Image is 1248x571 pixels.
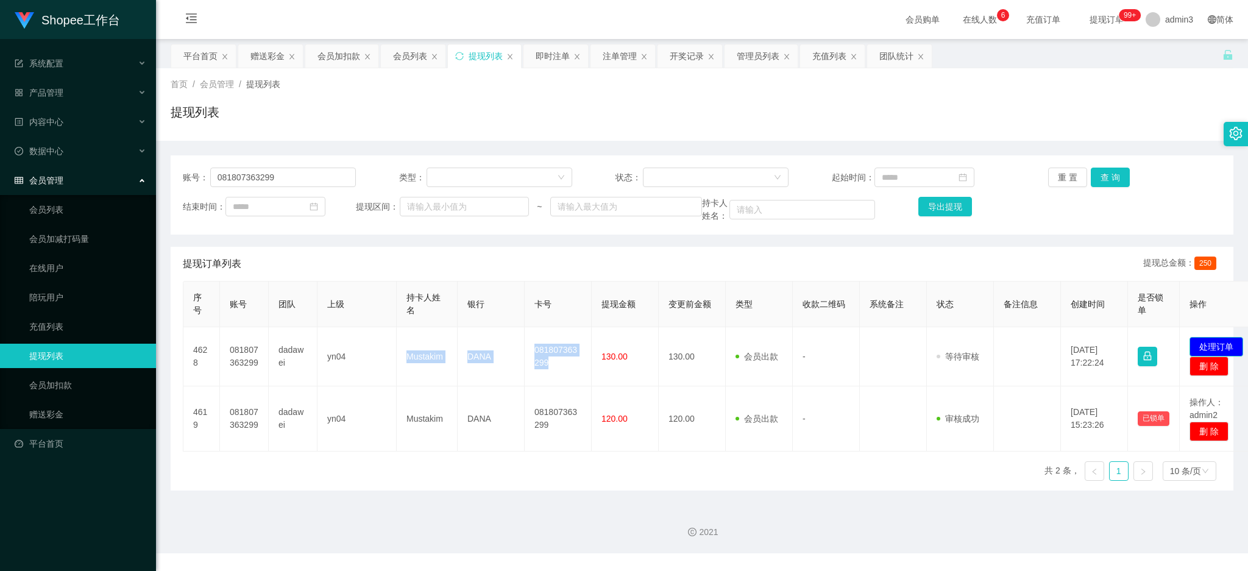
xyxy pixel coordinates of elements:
[1109,461,1129,481] li: 1
[1071,299,1105,309] span: 创建时间
[707,53,715,60] i: 图标: close
[183,44,218,68] div: 平台首页
[15,431,146,456] a: 图标: dashboard平台首页
[1044,461,1080,481] li: 共 2 条，
[615,171,643,184] span: 状态：
[1001,9,1005,21] p: 6
[812,44,846,68] div: 充值列表
[230,299,247,309] span: 账号
[15,147,23,155] i: 图标: check-circle-o
[783,53,790,60] i: 图标: close
[870,299,904,309] span: 系统备注
[550,197,702,216] input: 请输入最大值为
[601,299,636,309] span: 提现金额
[1133,461,1153,481] li: 下一页
[399,171,427,184] span: 类型：
[1140,468,1147,475] i: 图标: right
[269,386,317,452] td: dadawei
[183,327,220,386] td: 4628
[278,299,296,309] span: 团队
[803,299,845,309] span: 收款二维码
[1138,411,1169,426] button: 已锁单
[736,299,753,309] span: 类型
[803,352,806,361] span: -
[183,257,241,271] span: 提现订单列表
[15,88,63,98] span: 产品管理
[603,44,637,68] div: 注单管理
[288,53,296,60] i: 图标: close
[659,327,726,386] td: 130.00
[803,414,806,424] span: -
[15,59,23,68] i: 图标: form
[918,197,972,216] button: 导出提现
[506,53,514,60] i: 图标: close
[1138,293,1163,315] span: 是否锁单
[702,197,729,222] span: 持卡人姓名：
[1048,168,1087,187] button: 重 置
[1143,257,1221,271] div: 提现总金额：
[659,386,726,452] td: 120.00
[959,173,967,182] i: 图标: calendar
[601,352,628,361] span: 130.00
[15,176,63,185] span: 会员管理
[850,53,857,60] i: 图标: close
[317,327,397,386] td: yn04
[529,200,550,213] span: ~
[15,118,23,126] i: 图标: profile
[1110,462,1128,480] a: 1
[469,44,503,68] div: 提现列表
[310,202,318,211] i: 图标: calendar
[1189,337,1243,356] button: 处理订单
[736,414,778,424] span: 会员出款
[601,414,628,424] span: 120.00
[937,299,954,309] span: 状态
[15,59,63,68] span: 系统配置
[525,327,592,386] td: 081807363299
[1189,422,1228,441] button: 删 除
[210,168,356,187] input: 请输入
[1083,15,1130,24] span: 提现订单
[193,79,195,89] span: /
[400,197,529,216] input: 请输入最小值为
[29,314,146,339] a: 充值列表
[1020,15,1066,24] span: 充值订单
[1208,15,1216,24] i: 图标: global
[239,79,241,89] span: /
[536,44,570,68] div: 即时注单
[166,526,1238,539] div: 2021
[458,327,525,386] td: DANA
[1189,397,1224,420] span: 操作人：admin2
[29,197,146,222] a: 会员列表
[171,103,219,121] h1: 提现列表
[458,386,525,452] td: DANA
[29,285,146,310] a: 陪玩用户
[356,200,400,213] span: 提现区间：
[317,386,397,452] td: yn04
[1061,386,1128,452] td: [DATE] 15:23:26
[957,15,1003,24] span: 在线人数
[455,52,464,60] i: 图标: sync
[397,327,458,386] td: Mustakim
[1194,257,1216,270] span: 250
[171,79,188,89] span: 首页
[525,386,592,452] td: 081807363299
[29,402,146,427] a: 赠送彩金
[937,352,979,361] span: 等待审核
[1091,468,1098,475] i: 图标: left
[573,53,581,60] i: 图标: close
[15,176,23,185] i: 图标: table
[1138,347,1157,366] button: 图标: lock
[364,53,371,60] i: 图标: close
[917,53,924,60] i: 图标: close
[1061,327,1128,386] td: [DATE] 17:22:24
[668,299,711,309] span: 变更前金额
[1189,356,1228,376] button: 删 除
[200,79,234,89] span: 会员管理
[220,327,269,386] td: 081807363299
[1085,461,1104,481] li: 上一页
[534,299,551,309] span: 卡号
[15,15,120,24] a: Shopee工作台
[1170,462,1201,480] div: 10 条/页
[327,299,344,309] span: 上级
[1119,9,1141,21] sup: 285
